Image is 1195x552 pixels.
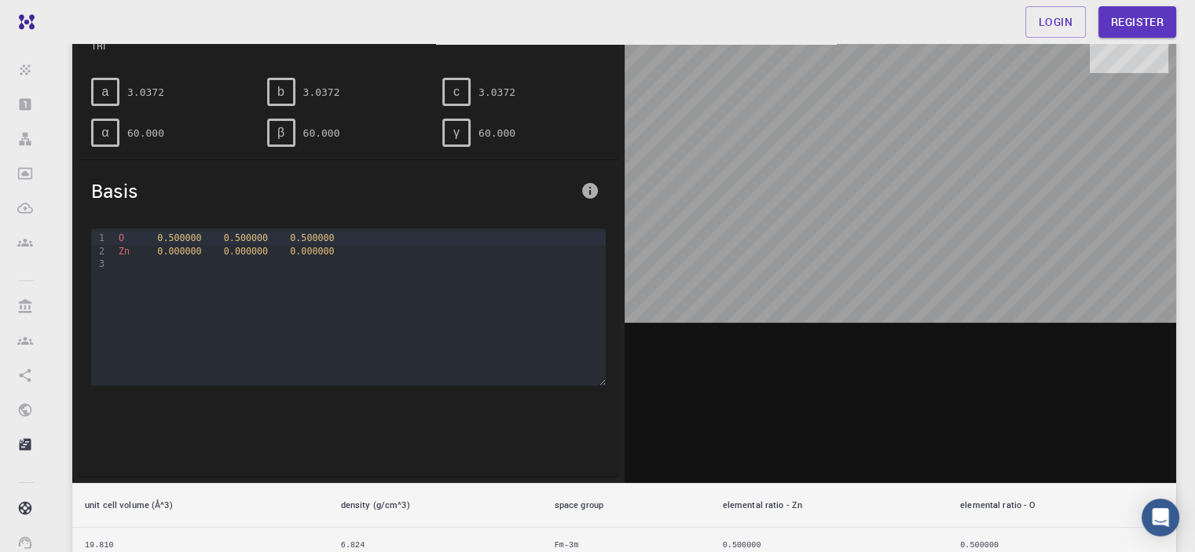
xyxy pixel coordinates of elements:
span: 0.500000 [224,232,268,243]
div: 2 [91,245,107,258]
th: density (g/cm^3) [328,483,542,528]
th: space group [542,483,710,528]
span: β [277,126,284,140]
a: Register [1098,6,1176,38]
span: 0.000000 [224,246,268,257]
pre: 3.0372 [303,79,340,106]
pre: 60.000 [478,119,515,147]
pre: 60.000 [127,119,164,147]
span: 0.500000 [157,232,201,243]
div: 3 [91,258,107,270]
span: 0.000000 [157,246,201,257]
th: elemental ratio - O [948,483,1176,528]
th: unit cell volume (Å^3) [72,483,328,528]
span: 0.500000 [290,232,334,243]
span: c [453,85,460,99]
div: 1 [91,232,107,244]
span: α [101,126,108,140]
span: a [102,85,109,99]
span: γ [453,126,460,140]
span: O [119,232,124,243]
pre: 60.000 [303,119,340,147]
th: elemental ratio - Zn [710,483,948,528]
a: Login [1025,6,1086,38]
span: 0.000000 [290,246,334,257]
img: logo [13,14,35,30]
span: Zn [119,246,130,257]
button: info [574,175,606,207]
span: TRI [91,38,574,53]
span: b [277,85,284,99]
pre: 3.0372 [478,79,515,106]
pre: 3.0372 [127,79,164,106]
span: Basis [91,178,574,203]
div: Open Intercom Messenger [1142,499,1179,536]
